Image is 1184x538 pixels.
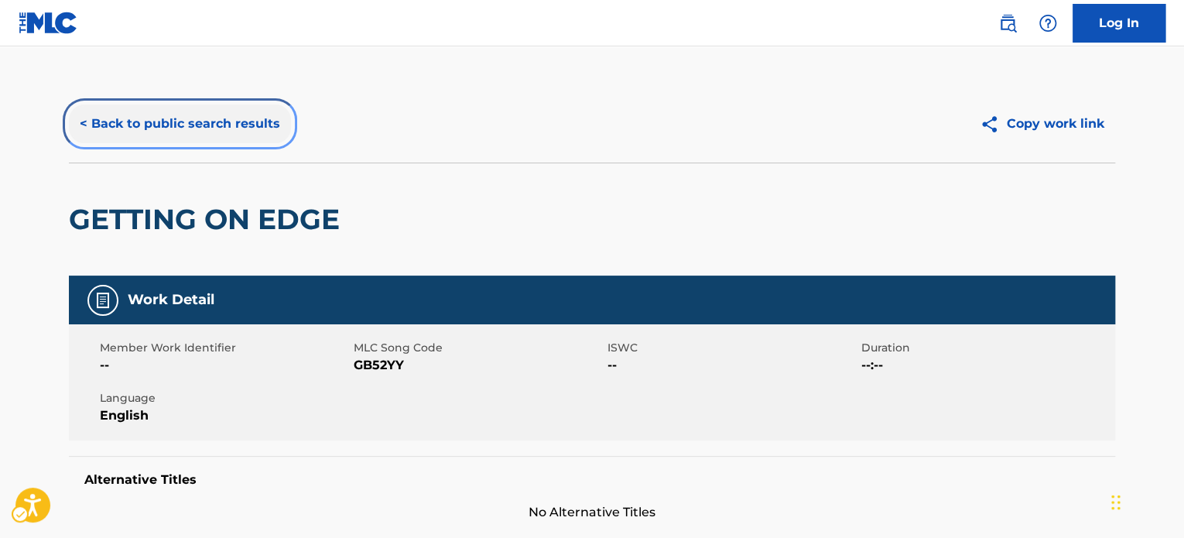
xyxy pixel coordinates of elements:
[1111,479,1121,526] div: Drag
[100,390,350,406] span: Language
[998,14,1017,33] img: search
[1107,464,1184,538] div: Chat Widget
[607,356,857,375] span: --
[1107,464,1184,538] iframe: Hubspot Iframe
[1039,14,1057,33] img: help
[84,472,1100,488] h5: Alternative Titles
[969,105,1115,143] button: Copy work link
[354,356,604,375] span: GB52YY
[607,340,857,356] span: ISWC
[69,503,1115,522] span: No Alternative Titles
[861,356,1111,375] span: --:--
[100,356,350,375] span: --
[861,340,1111,356] span: Duration
[354,340,604,356] span: MLC Song Code
[69,202,347,237] h2: GETTING ON EDGE
[100,406,350,425] span: English
[128,291,214,309] h5: Work Detail
[94,291,112,310] img: Work Detail
[69,105,291,143] button: < Back to public search results
[980,115,1007,134] img: Copy work link
[19,12,78,34] img: MLC Logo
[1073,4,1165,43] a: Log In
[100,340,350,356] span: Member Work Identifier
